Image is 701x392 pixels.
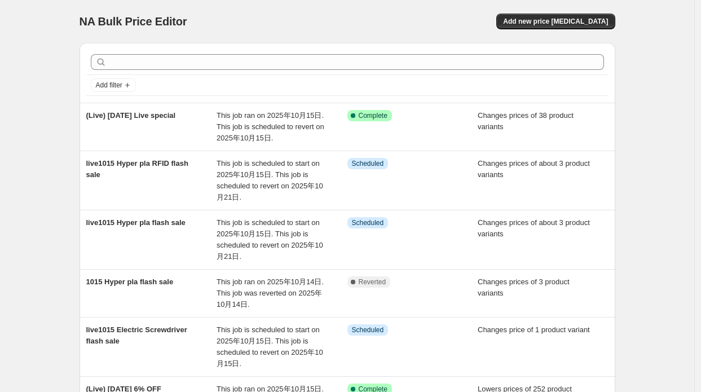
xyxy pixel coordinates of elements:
[352,159,384,168] span: Scheduled
[86,159,188,179] span: live1015 Hyper pla RFID flash sale
[217,278,324,309] span: This job ran on 2025年10月14日. This job was reverted on 2025年10月14日.
[86,325,187,345] span: live1015 Electric Screwdriver flash sale
[96,81,122,90] span: Add filter
[478,159,590,179] span: Changes prices of about 3 product variants
[478,111,574,131] span: Changes prices of 38 product variants
[359,111,387,120] span: Complete
[86,218,186,227] span: live1015 Hyper pla flash sale
[217,325,323,368] span: This job is scheduled to start on 2025年10月15日. This job is scheduled to revert on 2025年10月15日.
[478,325,590,334] span: Changes price of 1 product variant
[352,218,384,227] span: Scheduled
[496,14,615,29] button: Add new price [MEDICAL_DATA]
[503,17,608,26] span: Add new price [MEDICAL_DATA]
[217,159,323,201] span: This job is scheduled to start on 2025年10月15日. This job is scheduled to revert on 2025年10月21日.
[478,278,570,297] span: Changes prices of 3 product variants
[217,218,323,261] span: This job is scheduled to start on 2025年10月15日. This job is scheduled to revert on 2025年10月21日.
[91,78,136,92] button: Add filter
[478,218,590,238] span: Changes prices of about 3 product variants
[359,278,386,287] span: Reverted
[217,111,324,142] span: This job ran on 2025年10月15日. This job is scheduled to revert on 2025年10月15日.
[86,278,174,286] span: 1015 Hyper pla flash sale
[80,15,187,28] span: NA Bulk Price Editor
[352,325,384,334] span: Scheduled
[86,111,176,120] span: (Live) [DATE] Live special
